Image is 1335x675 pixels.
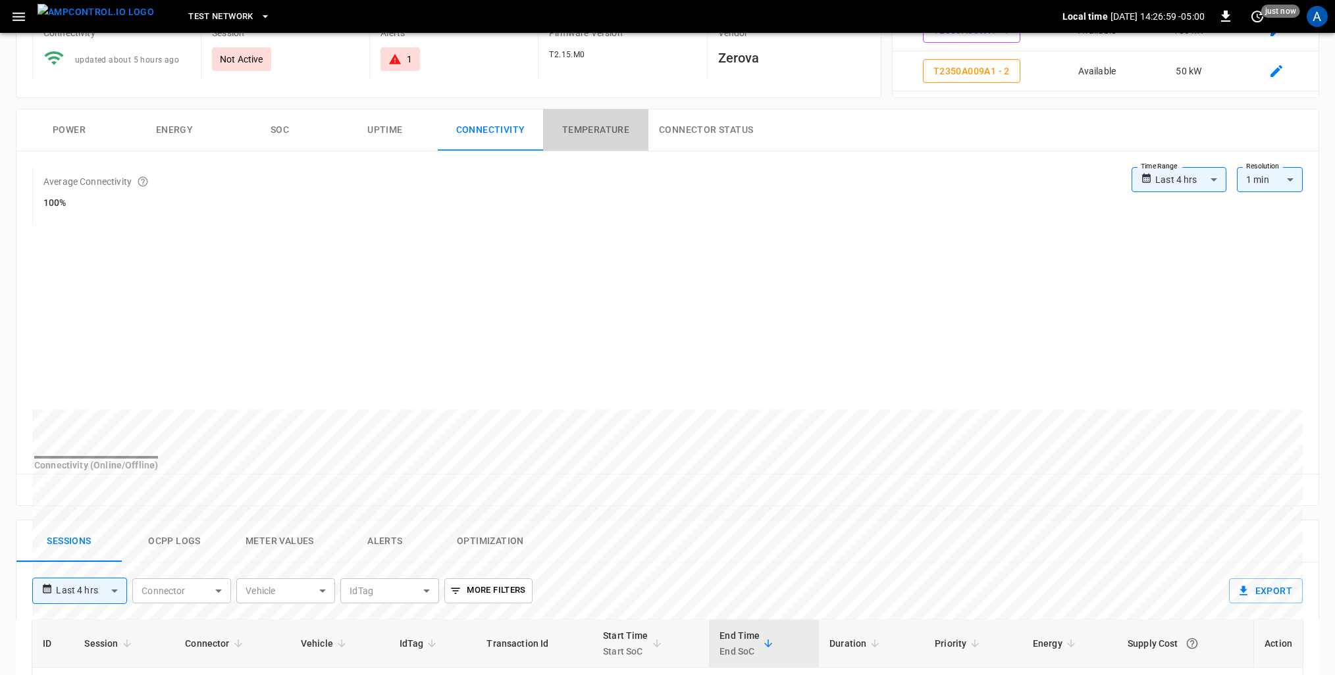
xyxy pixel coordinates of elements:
[301,636,350,651] span: Vehicle
[332,520,438,562] button: Alerts
[1143,91,1234,132] td: -
[122,520,227,562] button: Ocpp logs
[43,196,149,211] h6: 100%
[829,636,883,651] span: Duration
[1051,51,1143,92] td: Available
[188,9,253,24] span: Test Network
[183,4,275,30] button: Test Network
[720,628,760,659] div: End Time
[332,109,438,151] button: Uptime
[935,636,983,651] span: Priority
[380,26,527,39] p: Alerts
[1062,10,1108,23] p: Local time
[16,520,122,562] button: Sessions
[720,628,777,659] span: End TimeEnd SoC
[400,636,441,651] span: IdTag
[718,26,865,39] p: Vendor
[43,175,132,188] p: Average Connectivity
[1246,161,1279,172] label: Resolution
[603,628,648,659] div: Start Time
[1237,167,1303,192] div: 1 min
[227,520,332,562] button: Meter Values
[543,109,648,151] button: Temperature
[603,643,648,659] p: Start SoC
[603,628,666,659] span: Start TimeStart SoC
[438,109,543,151] button: Connectivity
[1180,632,1204,655] button: The cost of your charging session based on your supply rates
[38,4,154,20] img: ampcontrol.io logo
[43,26,190,39] p: Connectivity
[1253,620,1303,668] th: Action
[1307,6,1328,27] div: profile-icon
[212,26,359,39] p: Session
[75,55,179,64] span: updated about 5 hours ago
[1155,167,1226,192] div: Last 4 hrs
[220,53,263,66] p: Not Active
[549,26,696,39] p: Firmware Version
[1143,51,1234,92] td: 50 kW
[1033,636,1080,651] span: Energy
[84,636,135,651] span: Session
[56,578,127,603] div: Last 4 hrs
[32,620,74,668] th: ID
[185,636,246,651] span: Connector
[444,578,532,603] button: More Filters
[407,53,412,66] div: 1
[923,59,1020,84] button: T2350A009A1 - 2
[1247,6,1268,27] button: set refresh interval
[1128,632,1243,655] div: Supply Cost
[549,50,585,59] span: T2.15.M0
[1111,10,1205,23] p: [DATE] 14:26:59 -05:00
[1229,578,1303,603] button: Export
[227,109,332,151] button: SOC
[16,109,122,151] button: Power
[1051,91,1143,132] td: Unavailable
[648,109,764,151] button: Connector Status
[1141,161,1178,172] label: Time Range
[438,520,543,562] button: Optimization
[476,620,592,668] th: Transaction Id
[122,109,227,151] button: Energy
[720,643,760,659] p: End SoC
[718,47,865,68] h6: Zerova
[1261,5,1300,18] span: just now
